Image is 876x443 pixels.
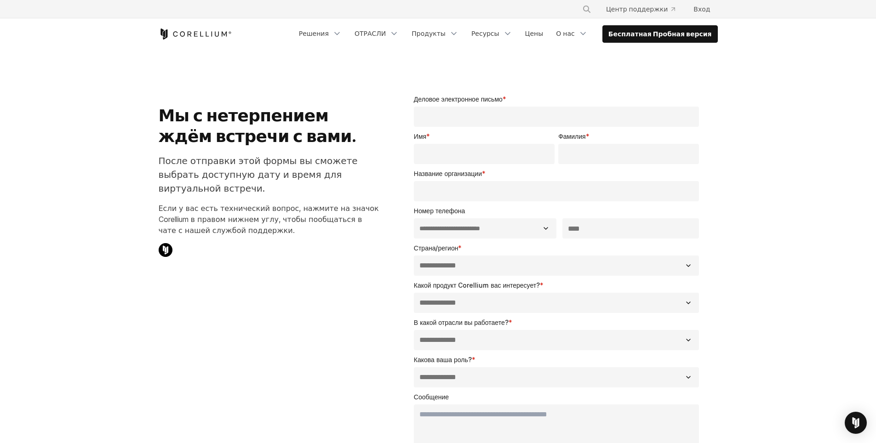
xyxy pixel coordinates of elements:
[525,29,544,38] ya-tr-span: Цены
[571,1,718,17] div: Навигационное меню
[845,412,867,434] div: Откройте Интерком-Мессенджер
[471,29,499,38] ya-tr-span: Ресурсы
[355,29,386,38] ya-tr-span: ОТРАСЛИ
[159,28,232,40] a: Дом Кореллиума
[606,5,668,14] ya-tr-span: Центр поддержки
[414,393,449,401] ya-tr-span: Сообщение
[159,155,358,194] ya-tr-span: После отправки этой формы вы сможете выбрать доступную дату и время для виртуальной встречи.
[412,29,446,38] ya-tr-span: Продукты
[558,132,585,140] ya-tr-span: Фамилия
[414,132,426,140] ya-tr-span: Имя
[414,170,482,177] ya-tr-span: Название организации
[159,204,379,235] ya-tr-span: Если у вас есть технический вопрос, нажмите на значок Corellium в правом нижнем углу, чтобы пообщ...
[299,29,329,38] ya-tr-span: Решения
[414,356,472,363] ya-tr-span: Какова ваша роль?
[414,207,465,215] ya-tr-span: Номер телефона
[556,29,574,38] ya-tr-span: О нас
[608,29,712,39] ya-tr-span: Бесплатная Пробная версия
[414,95,503,103] ya-tr-span: Деловое электронное письмо
[414,318,509,326] ya-tr-span: В какой отрасли вы работаете?
[414,281,540,289] ya-tr-span: Какой продукт Corellium вас интересует?
[693,5,710,14] ya-tr-span: Вход
[159,105,356,146] ya-tr-span: Мы с нетерпением ждём встречи с вами.
[414,244,458,252] ya-tr-span: Страна/регион
[293,25,718,43] div: Навигационное меню
[159,243,172,257] img: Значок Чата Corellium
[578,1,595,17] button: Поиск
